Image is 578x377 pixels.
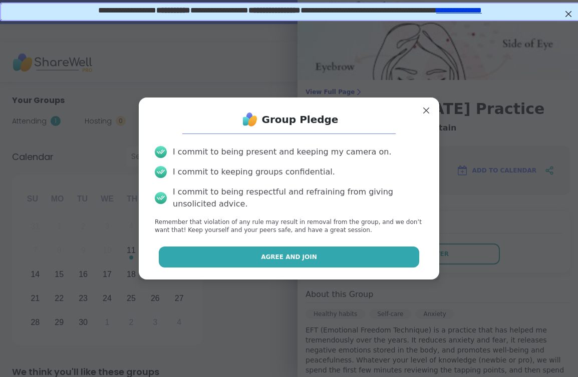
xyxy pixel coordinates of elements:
h1: Group Pledge [262,112,339,126]
button: Agree and Join [159,246,420,267]
img: ShareWell Logo [240,109,260,129]
span: Agree and Join [261,252,317,261]
p: Remember that violation of any rule may result in removal from the group, and we don’t want that!... [155,218,423,235]
div: I commit to being present and keeping my camera on. [173,146,391,158]
div: I commit to keeping groups confidential. [173,166,335,178]
div: I commit to being respectful and refraining from giving unsolicited advice. [173,186,423,210]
